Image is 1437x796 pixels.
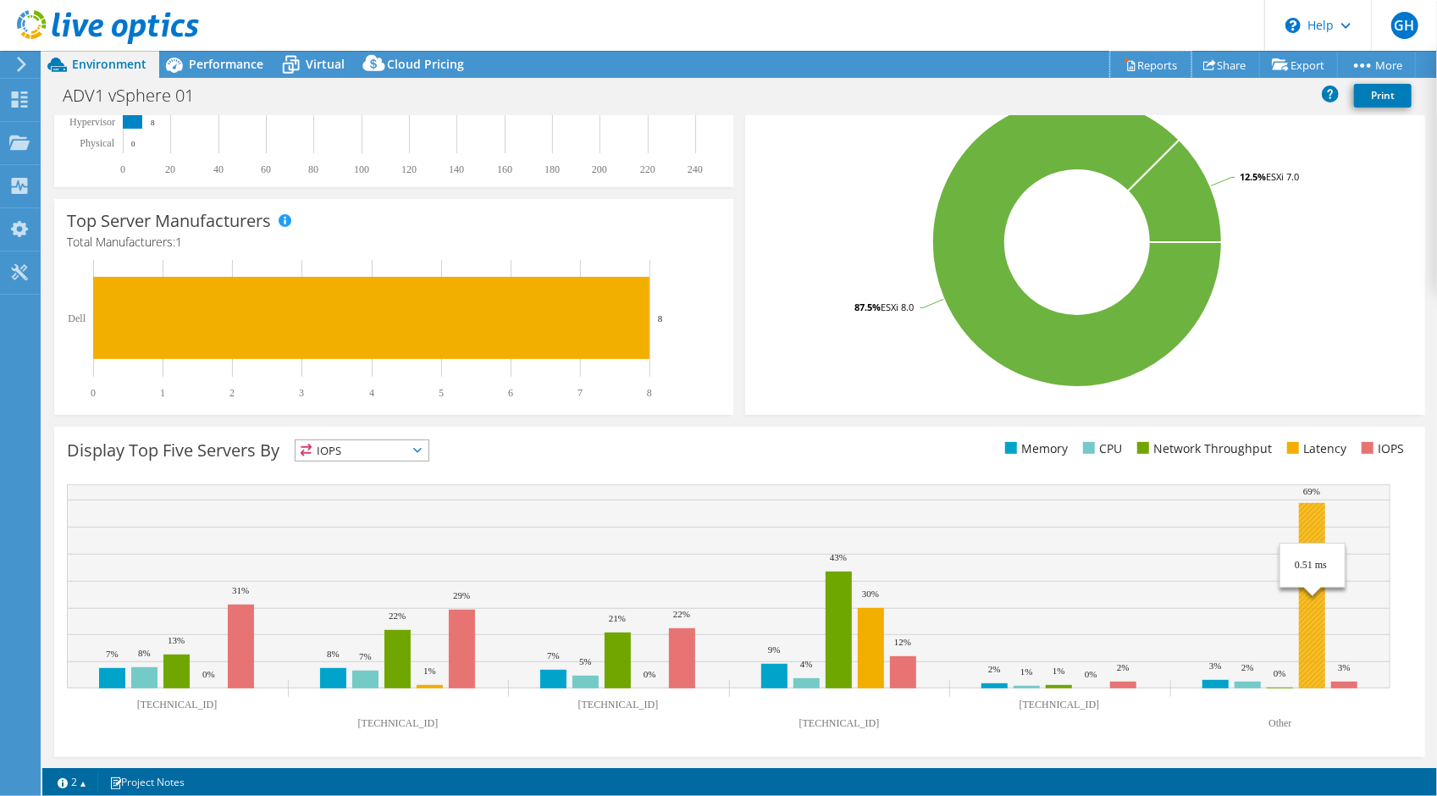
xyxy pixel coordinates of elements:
[830,552,847,562] text: 43%
[439,387,444,399] text: 5
[578,387,583,399] text: 7
[544,163,560,175] text: 180
[1020,666,1033,677] text: 1%
[358,717,439,729] text: [TECHNICAL_ID]
[359,651,372,661] text: 7%
[1053,666,1065,676] text: 1%
[1259,52,1338,78] a: Export
[1110,52,1191,78] a: Reports
[138,648,151,658] text: 8%
[1133,439,1272,458] li: Network Throughput
[308,163,318,175] text: 80
[67,212,271,230] h3: Top Server Manufacturers
[1337,52,1416,78] a: More
[592,163,607,175] text: 200
[68,312,86,324] text: Dell
[213,163,224,175] text: 40
[800,659,813,669] text: 4%
[1274,668,1286,678] text: 0%
[175,234,182,250] span: 1
[1283,439,1346,458] li: Latency
[137,699,218,710] text: [TECHNICAL_ID]
[151,119,155,127] text: 8
[229,387,235,399] text: 2
[453,590,470,600] text: 29%
[97,771,196,793] a: Project Notes
[647,387,652,399] text: 8
[1020,699,1100,710] text: [TECHNICAL_ID]
[862,589,879,599] text: 30%
[401,163,417,175] text: 120
[894,637,911,647] text: 12%
[369,387,374,399] text: 4
[1357,439,1404,458] li: IOPS
[131,140,135,148] text: 0
[497,163,512,175] text: 160
[1001,439,1068,458] li: Memory
[423,666,436,676] text: 1%
[1085,669,1097,679] text: 0%
[768,644,781,655] text: 9%
[1209,661,1222,671] text: 3%
[69,116,115,128] text: Hypervisor
[1391,12,1418,39] span: GH
[881,301,914,313] tspan: ESXi 8.0
[1191,52,1260,78] a: Share
[306,56,345,72] span: Virtual
[327,649,340,659] text: 8%
[354,163,369,175] text: 100
[80,137,114,149] text: Physical
[1240,170,1266,183] tspan: 12.5%
[296,440,428,461] span: IOPS
[609,613,626,623] text: 21%
[1303,486,1320,496] text: 69%
[579,656,592,666] text: 5%
[1285,18,1301,33] svg: \n
[854,301,881,313] tspan: 87.5%
[299,387,304,399] text: 3
[1266,170,1299,183] tspan: ESXi 7.0
[389,611,406,621] text: 22%
[120,163,125,175] text: 0
[1241,662,1254,672] text: 2%
[547,650,560,661] text: 7%
[46,771,98,793] a: 2
[261,163,271,175] text: 60
[1338,662,1351,672] text: 3%
[106,649,119,659] text: 7%
[1354,84,1412,108] a: Print
[160,387,165,399] text: 1
[55,86,220,105] h1: ADV1 vSphere 01
[387,56,464,72] span: Cloud Pricing
[1117,662,1130,672] text: 2%
[232,585,249,595] text: 31%
[1079,439,1122,458] li: CPU
[189,56,263,72] span: Performance
[673,609,690,619] text: 22%
[91,387,96,399] text: 0
[165,163,175,175] text: 20
[508,387,513,399] text: 6
[988,664,1001,674] text: 2%
[578,699,659,710] text: [TECHNICAL_ID]
[644,669,656,679] text: 0%
[449,163,464,175] text: 140
[799,717,880,729] text: [TECHNICAL_ID]
[640,163,655,175] text: 220
[658,313,663,323] text: 8
[168,635,185,645] text: 13%
[1268,717,1291,729] text: Other
[72,56,146,72] span: Environment
[202,669,215,679] text: 0%
[67,233,721,252] h4: Total Manufacturers:
[688,163,703,175] text: 240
